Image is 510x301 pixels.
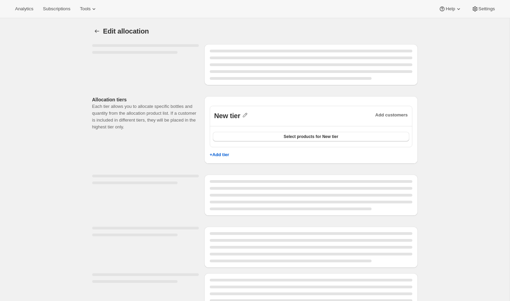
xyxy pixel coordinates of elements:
p: Allocation tiers [92,96,199,103]
button: Tools [76,4,101,14]
button: Allocations [92,26,102,36]
span: Analytics [15,6,33,12]
p: Add customers [375,112,408,118]
p: Each tier allows you to allocate specific bottles and quantity from the allocation product list. ... [92,103,199,130]
span: Tools [80,6,90,12]
span: New tier [214,112,240,121]
span: Subscriptions [43,6,70,12]
span: Select products for New tier [283,134,338,139]
button: Settings [467,4,499,14]
span: Settings [478,6,495,12]
span: Help [446,6,455,12]
button: Select products for New tier [213,132,409,141]
span: Edit allocation [103,27,149,35]
button: +Add tier [210,152,229,157]
button: Subscriptions [39,4,74,14]
button: Help [435,4,466,14]
button: Analytics [11,4,37,14]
